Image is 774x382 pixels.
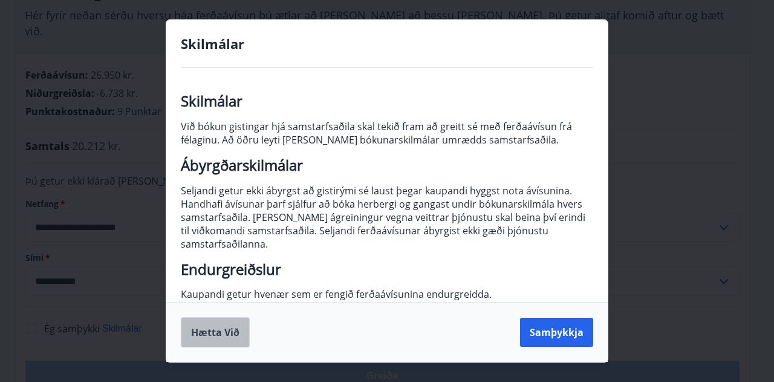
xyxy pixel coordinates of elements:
[181,184,593,251] p: Seljandi getur ekki ábyrgst að gistirými sé laust þegar kaupandi hyggst nota ávísunina. Handhafi ...
[181,120,593,147] p: Við bókun gistingar hjá samstarfsaðila skal tekið fram að greitt sé með ferðaávísun frá félaginu....
[181,263,593,276] h2: Endurgreiðslur
[181,317,250,347] button: Hætta við
[181,301,593,328] p: [PERSON_NAME] getur einnig fengið endurgreiðslu eftirstöðva, ef ávísun hefur verið notuð að hluta.
[520,318,593,347] button: Samþykkja
[181,35,593,53] h4: Skilmálar
[181,288,593,301] p: Kaupandi getur hvenær sem er fengið ferðaávísunina endurgreidda.
[181,94,593,108] h2: Skilmálar
[181,159,593,172] h2: Ábyrgðarskilmálar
